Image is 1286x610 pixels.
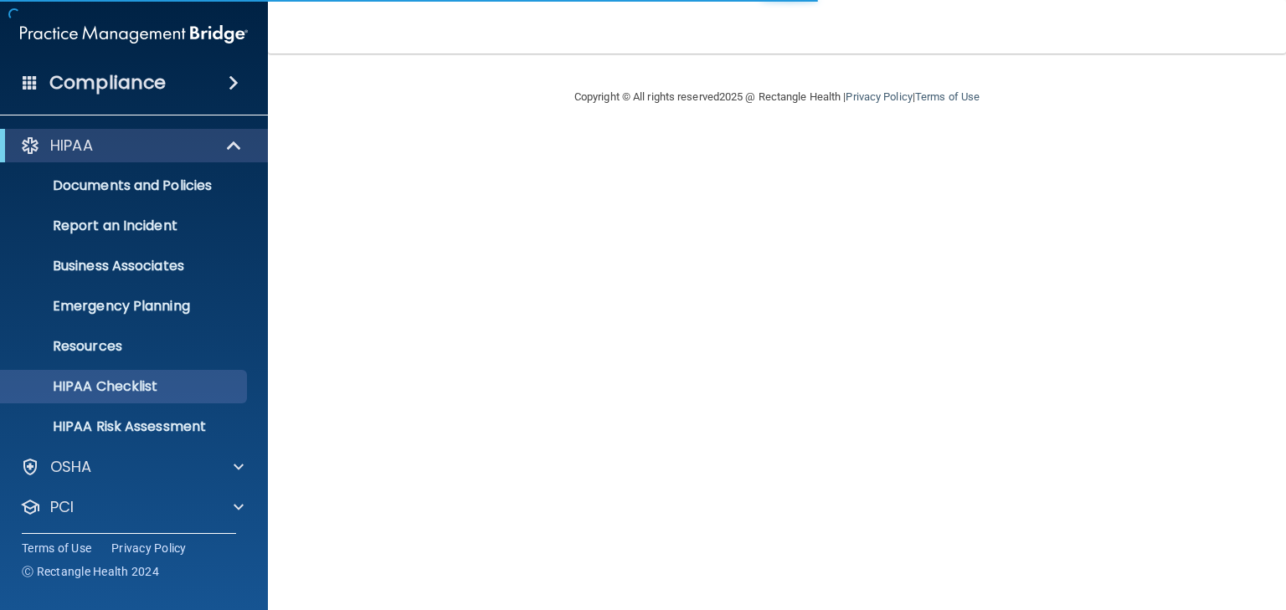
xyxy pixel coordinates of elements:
p: Emergency Planning [11,298,239,315]
a: Privacy Policy [111,540,187,556]
p: Resources [11,338,239,355]
a: Terms of Use [915,90,980,103]
p: Report an Incident [11,218,239,234]
p: Business Associates [11,258,239,274]
div: Copyright © All rights reserved 2025 @ Rectangle Health | | [471,70,1083,124]
p: HIPAA Checklist [11,378,239,395]
p: PCI [50,497,74,517]
a: Privacy Policy [846,90,912,103]
p: Documents and Policies [11,177,239,194]
a: PCI [20,497,244,517]
a: Terms of Use [22,540,91,556]
p: HIPAA Risk Assessment [11,418,239,435]
p: OSHA [50,457,92,477]
img: PMB logo [20,18,248,51]
p: HIPAA [50,136,93,156]
h4: Compliance [49,71,166,95]
a: OSHA [20,457,244,477]
a: HIPAA [20,136,243,156]
span: Ⓒ Rectangle Health 2024 [22,563,159,580]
